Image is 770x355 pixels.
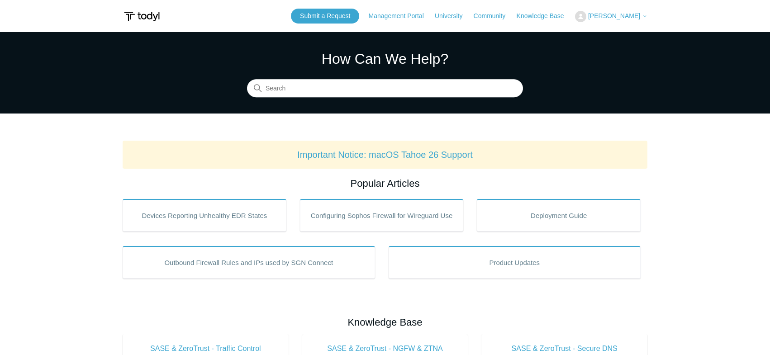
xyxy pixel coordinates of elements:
[123,315,647,330] h2: Knowledge Base
[300,199,464,232] a: Configuring Sophos Firewall for Wireguard Use
[588,12,640,19] span: [PERSON_NAME]
[435,11,471,21] a: University
[291,9,359,24] a: Submit a Request
[575,11,647,22] button: [PERSON_NAME]
[369,11,433,21] a: Management Portal
[477,199,641,232] a: Deployment Guide
[123,8,161,25] img: Todyl Support Center Help Center home page
[297,150,473,160] a: Important Notice: macOS Tahoe 26 Support
[136,343,275,354] span: SASE & ZeroTrust - Traffic Control
[474,11,515,21] a: Community
[517,11,573,21] a: Knowledge Base
[247,80,523,98] input: Search
[247,48,523,70] h1: How Can We Help?
[123,199,286,232] a: Devices Reporting Unhealthy EDR States
[316,343,455,354] span: SASE & ZeroTrust - NGFW & ZTNA
[389,246,641,279] a: Product Updates
[495,343,634,354] span: SASE & ZeroTrust - Secure DNS
[123,246,375,279] a: Outbound Firewall Rules and IPs used by SGN Connect
[123,176,647,191] h2: Popular Articles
